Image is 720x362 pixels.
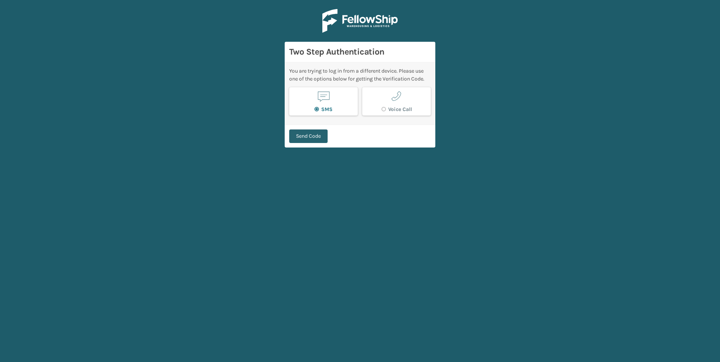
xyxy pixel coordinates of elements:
button: Send Code [289,129,328,143]
label: Voice Call [381,106,412,113]
h3: Two Step Authentication [289,46,431,58]
img: Logo [322,9,398,33]
div: You are trying to log in from a different device. Please use one of the options below for getting... [289,67,431,83]
label: SMS [314,106,333,113]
